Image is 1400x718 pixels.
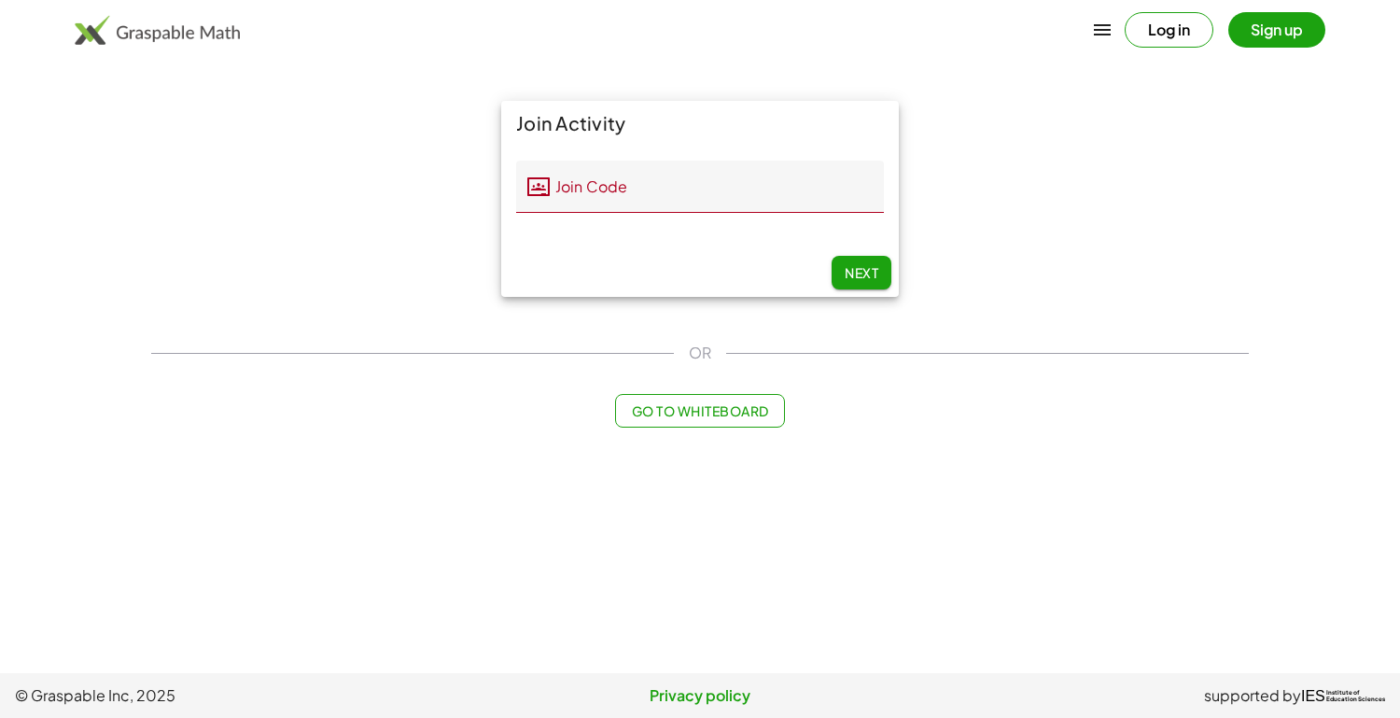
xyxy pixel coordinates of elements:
span: © Graspable Inc, 2025 [15,684,471,707]
span: supported by [1204,684,1301,707]
div: Join Activity [501,101,899,146]
button: Sign up [1228,12,1325,48]
span: OR [689,342,711,364]
a: Privacy policy [471,684,928,707]
a: IESInstitute ofEducation Sciences [1301,684,1385,707]
button: Go to Whiteboard [615,394,784,428]
button: Log in [1125,12,1213,48]
span: IES [1301,687,1325,705]
span: Next [845,264,878,281]
span: Institute of Education Sciences [1326,690,1385,703]
span: Go to Whiteboard [631,402,768,419]
button: Next [832,256,891,289]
